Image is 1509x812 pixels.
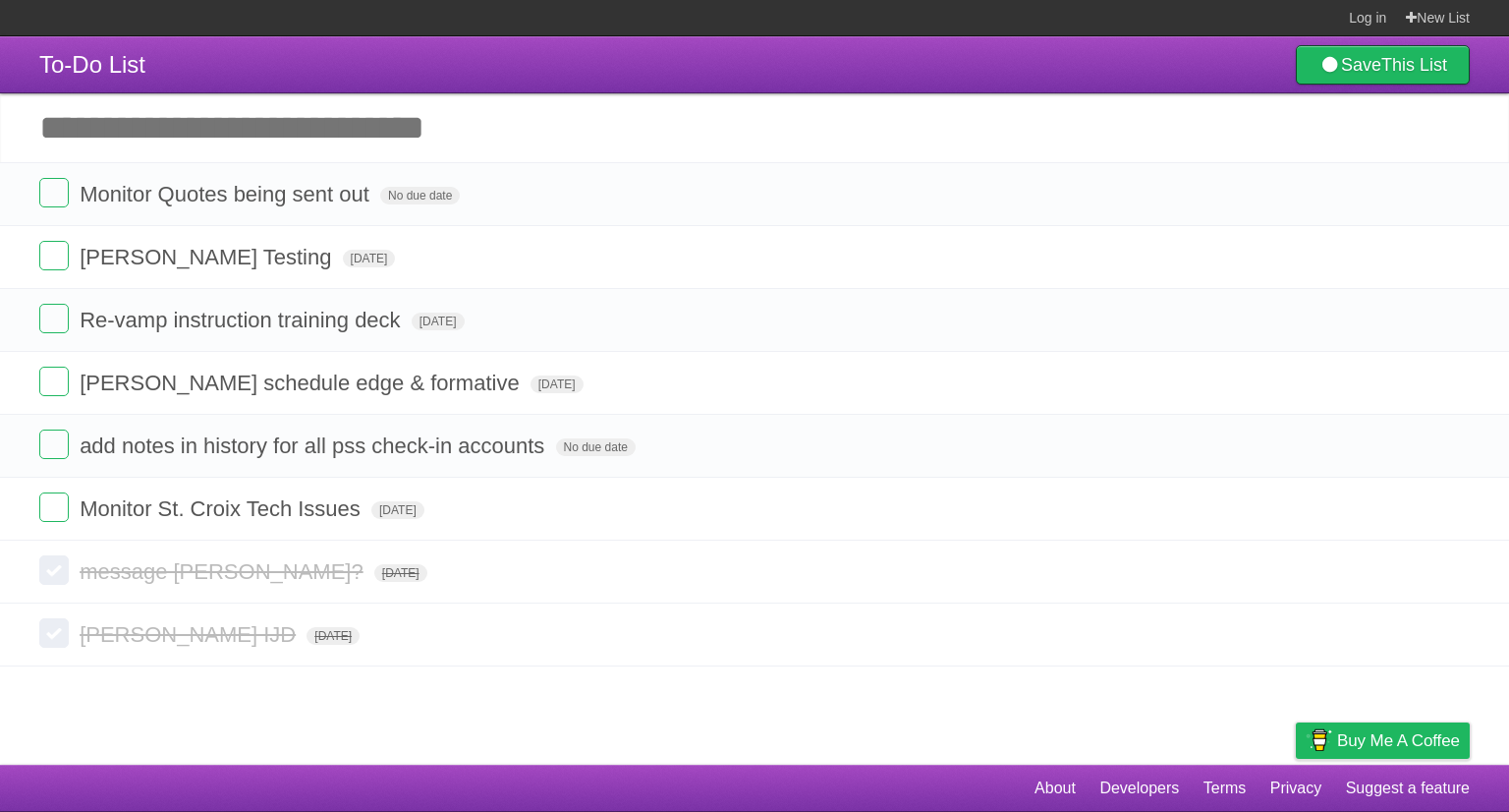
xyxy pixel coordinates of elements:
label: Done [39,304,69,333]
span: Monitor St. Croix Tech Issues [80,496,365,521]
label: Done [39,430,69,459]
a: Developers [1099,770,1179,807]
span: [DATE] [343,250,396,267]
span: Monitor Quotes being sent out [80,182,374,206]
span: [PERSON_NAME] Testing [80,245,336,269]
label: Done [39,618,69,648]
span: [PERSON_NAME] IJD [80,622,301,647]
a: About [1034,770,1076,807]
a: Terms [1203,770,1247,807]
a: Buy me a coffee [1296,723,1470,759]
span: No due date [380,187,460,204]
label: Done [39,493,69,522]
label: Done [39,178,69,207]
a: SaveThis List [1296,45,1470,85]
span: add notes in history for all pss check-in accounts [80,434,549,458]
label: Done [39,367,69,396]
span: To-Do List [39,51,145,78]
span: [DATE] [374,564,427,582]
b: This List [1381,55,1447,75]
a: Privacy [1270,770,1321,807]
span: message [PERSON_NAME]? [80,559,368,584]
span: Buy me a coffee [1337,724,1460,758]
label: Done [39,555,69,585]
label: Done [39,241,69,270]
span: [DATE] [412,313,465,330]
span: [DATE] [371,501,424,519]
span: [DATE] [307,627,360,645]
span: [PERSON_NAME] schedule edge & formative [80,371,525,395]
img: Buy me a coffee [1306,724,1332,757]
span: Re-vamp instruction training deck [80,308,405,332]
a: Suggest a feature [1346,770,1470,807]
span: [DATE] [531,376,584,393]
span: No due date [556,438,636,456]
